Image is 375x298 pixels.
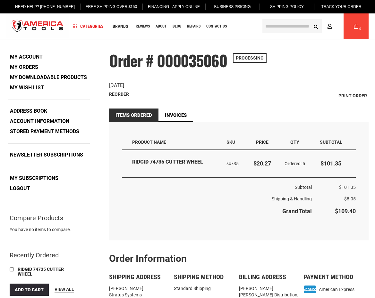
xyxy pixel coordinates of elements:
[174,285,239,292] div: Standard Shipping
[10,215,63,221] strong: Compare Products
[8,184,32,193] a: Logout
[187,24,200,28] span: Repairs
[359,27,361,31] span: 0
[10,64,38,70] strong: My Orders
[110,22,131,31] a: Brands
[173,24,181,28] span: Blog
[8,52,45,62] a: My Account
[158,109,193,122] a: Invoices
[8,117,72,126] a: Account Information
[70,22,107,31] a: Categories
[109,49,227,72] span: Order # 000035060
[132,158,217,166] strong: RIDGID 74735 CUTTER WHEEL
[221,135,247,150] th: SKU
[8,73,89,82] a: My Downloadable Products
[303,161,305,166] span: 5
[136,24,150,28] span: Reviews
[8,83,46,93] a: My Wish List
[8,173,61,183] a: My Subscriptions
[338,93,367,98] span: Print Order
[203,22,230,31] a: Contact Us
[184,22,203,31] a: Repairs
[6,14,69,38] img: America Tools
[285,161,303,166] span: Ordered
[156,24,167,28] span: About
[6,14,69,38] a: store logo
[319,283,354,296] span: American Express
[133,22,153,31] a: Reviews
[16,266,80,278] a: RIDGID 74735 CUTTER WHEEL
[55,287,74,292] span: View All
[109,92,129,97] a: Reorder
[15,287,44,292] span: Add to Cart
[73,24,104,28] span: Categories
[8,62,40,72] a: My Orders
[122,135,221,150] th: Product Name
[10,251,59,259] strong: Recently Ordered
[304,286,316,293] img: amex.png
[344,196,356,201] span: $8.05
[10,284,49,296] button: Add to Cart
[18,267,64,277] span: RIDGID 74735 CUTTER WHEEL
[239,273,286,281] span: Billing Address
[277,135,312,150] th: Qty
[55,286,74,293] a: View All
[153,22,170,31] a: About
[320,160,341,167] span: $101.35
[253,160,271,167] span: $20.27
[170,22,184,31] a: Blog
[350,13,362,39] a: 0
[335,208,356,214] span: $109.40
[270,4,304,9] span: Shipping Policy
[339,185,356,190] span: $101.35
[8,127,81,136] a: Stored Payment Methods
[221,150,247,178] td: 74735
[337,91,369,101] a: Print Order
[8,150,85,160] a: Newsletter Subscriptions
[10,226,90,239] div: You have no items to compare.
[233,53,267,63] span: Processing
[304,273,353,281] span: Payment Method
[312,135,356,150] th: Subtotal
[282,208,312,214] strong: Grand Total
[122,177,312,193] th: Subtotal
[206,24,227,28] span: Contact Us
[310,20,322,32] button: Search
[109,273,161,281] span: Shipping Address
[122,193,312,205] th: Shipping & Handling
[109,109,158,122] strong: Items Ordered
[174,273,224,281] span: Shipping Method
[109,253,187,264] strong: Order Information
[8,106,49,116] a: Address Book
[109,82,124,88] span: [DATE]
[113,24,128,28] span: Brands
[247,135,277,150] th: Price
